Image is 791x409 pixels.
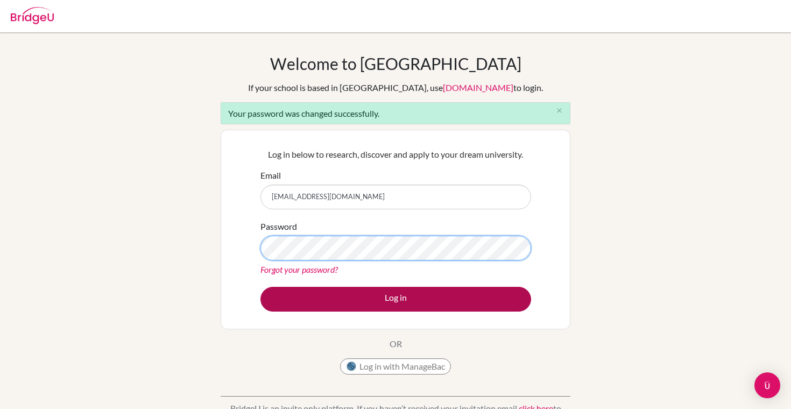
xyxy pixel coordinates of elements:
[340,358,451,375] button: Log in with ManageBac
[548,103,570,119] button: Close
[260,148,531,161] p: Log in below to research, discover and apply to your dream university.
[390,337,402,350] p: OR
[260,220,297,233] label: Password
[555,107,563,115] i: close
[443,82,513,93] a: [DOMAIN_NAME]
[270,54,521,73] h1: Welcome to [GEOGRAPHIC_DATA]
[260,169,281,182] label: Email
[221,102,570,124] div: Your password was changed successfully.
[11,7,54,24] img: Bridge-U
[260,264,338,274] a: Forgot your password?
[248,81,543,94] div: If your school is based in [GEOGRAPHIC_DATA], use to login.
[754,372,780,398] div: Open Intercom Messenger
[260,287,531,312] button: Log in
